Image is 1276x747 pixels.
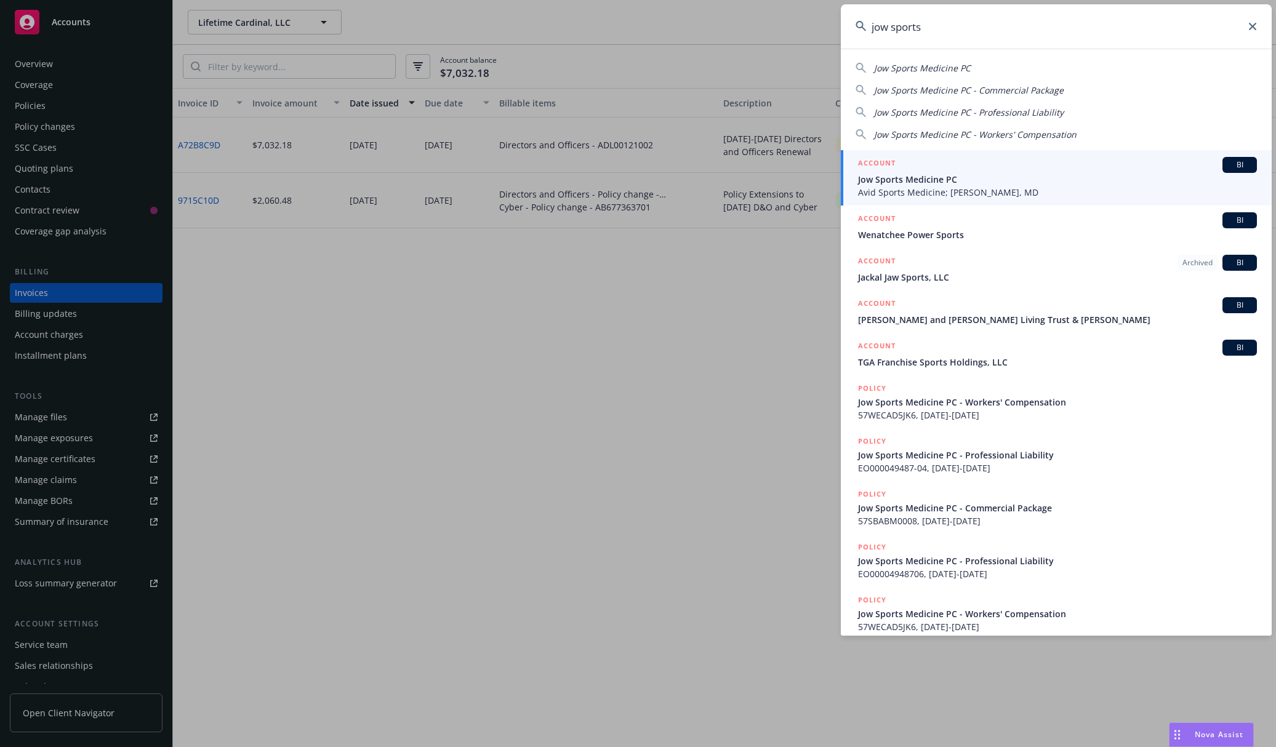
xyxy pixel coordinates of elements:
span: Wenatchee Power Sports [858,228,1257,241]
span: Jackal Jaw Sports, LLC [858,271,1257,284]
h5: POLICY [858,382,886,394]
span: Archived [1182,257,1213,268]
h5: ACCOUNT [858,340,896,354]
span: EO000049487-04, [DATE]-[DATE] [858,461,1257,474]
h5: POLICY [858,541,886,553]
span: [PERSON_NAME] and [PERSON_NAME] Living Trust & [PERSON_NAME] [858,313,1257,326]
span: Jow Sports Medicine PC - Workers' Compensation [874,129,1077,140]
span: Nova Assist [1195,729,1243,740]
a: POLICYJow Sports Medicine PC - Workers' Compensation57WECAD5JK6, [DATE]-[DATE] [841,587,1272,640]
span: Jow Sports Medicine PC - Workers' Compensation [858,607,1257,620]
a: POLICYJow Sports Medicine PC - Professional LiabilityEO00004948706, [DATE]-[DATE] [841,534,1272,587]
h5: POLICY [858,435,886,447]
button: Nova Assist [1169,722,1254,747]
span: Jow Sports Medicine PC - Professional Liability [858,449,1257,461]
div: Drag to move [1170,723,1185,746]
a: ACCOUNTBITGA Franchise Sports Holdings, LLC [841,333,1272,375]
input: Search... [841,4,1272,49]
span: BI [1227,342,1252,353]
span: 57SBABM0008, [DATE]-[DATE] [858,514,1257,527]
span: Jow Sports Medicine PC [858,173,1257,186]
span: BI [1227,257,1252,268]
h5: POLICY [858,488,886,500]
span: Jow Sports Medicine PC - Commercial Package [874,84,1064,96]
span: EO00004948706, [DATE]-[DATE] [858,567,1257,580]
span: BI [1227,300,1252,311]
span: Jow Sports Medicine PC - Professional Liability [874,106,1064,118]
span: Avid Sports Medicine; [PERSON_NAME], MD [858,186,1257,199]
a: ACCOUNTArchivedBIJackal Jaw Sports, LLC [841,248,1272,290]
a: POLICYJow Sports Medicine PC - Workers' Compensation57WECAD5JK6, [DATE]-[DATE] [841,375,1272,428]
h5: ACCOUNT [858,255,896,270]
span: Jow Sports Medicine PC - Professional Liability [858,554,1257,567]
h5: ACCOUNT [858,157,896,172]
span: BI [1227,215,1252,226]
span: TGA Franchise Sports Holdings, LLC [858,356,1257,369]
span: 57WECAD5JK6, [DATE]-[DATE] [858,620,1257,633]
a: ACCOUNTBIJow Sports Medicine PCAvid Sports Medicine; [PERSON_NAME], MD [841,150,1272,206]
h5: POLICY [858,594,886,606]
span: Jow Sports Medicine PC [874,62,971,74]
a: POLICYJow Sports Medicine PC - Commercial Package57SBABM0008, [DATE]-[DATE] [841,481,1272,534]
a: POLICYJow Sports Medicine PC - Professional LiabilityEO000049487-04, [DATE]-[DATE] [841,428,1272,481]
span: BI [1227,159,1252,170]
h5: ACCOUNT [858,212,896,227]
span: 57WECAD5JK6, [DATE]-[DATE] [858,409,1257,421]
h5: ACCOUNT [858,297,896,312]
span: Jow Sports Medicine PC - Commercial Package [858,501,1257,514]
span: Jow Sports Medicine PC - Workers' Compensation [858,396,1257,409]
a: ACCOUNTBI[PERSON_NAME] and [PERSON_NAME] Living Trust & [PERSON_NAME] [841,290,1272,333]
a: ACCOUNTBIWenatchee Power Sports [841,206,1272,248]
